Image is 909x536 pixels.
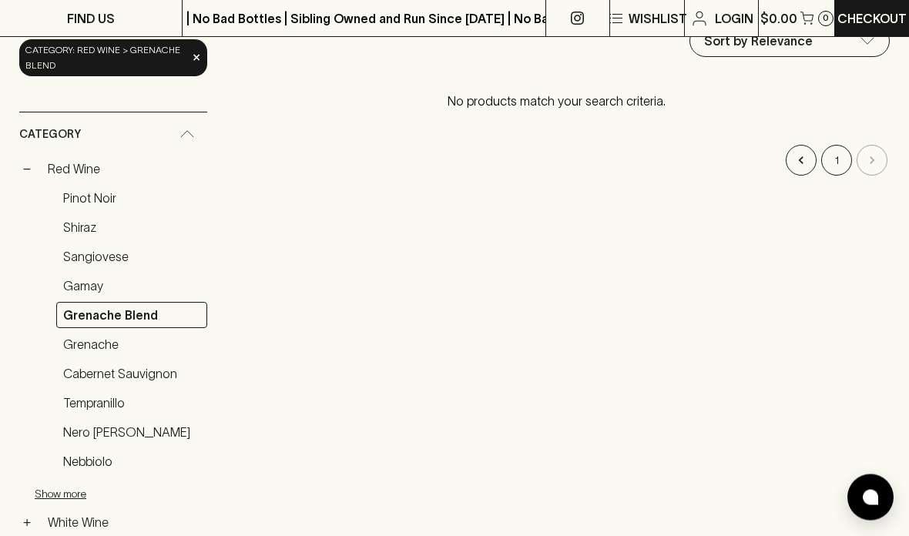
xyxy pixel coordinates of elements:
[837,9,907,28] p: Checkout
[19,113,207,157] div: Category
[56,273,207,300] a: Gamay
[56,244,207,270] a: Sangiovese
[41,510,207,536] a: White Wine
[760,9,797,28] p: $0.00
[56,215,207,241] a: Shiraz
[715,9,753,28] p: Login
[19,126,81,145] span: Category
[192,50,201,66] span: ×
[56,390,207,417] a: Tempranillo
[56,420,207,446] a: Nero [PERSON_NAME]
[35,478,236,510] button: Show more
[786,146,817,176] button: Go to previous page
[41,156,207,183] a: Red Wine
[823,14,829,22] p: 0
[25,43,187,74] span: Category: red wine > grenache blend
[56,361,207,387] a: Cabernet Sauvignon
[67,9,115,28] p: FIND US
[690,26,889,57] div: Sort by Relevance
[19,162,35,177] button: −
[863,490,878,505] img: bubble-icon
[56,449,207,475] a: Nebbiolo
[56,303,207,329] a: Grenache Blend
[223,77,890,126] p: No products match your search criteria.
[223,146,890,176] nav: pagination navigation
[56,332,207,358] a: Grenache
[629,9,687,28] p: Wishlist
[821,146,852,176] button: Go to page 1
[56,186,207,212] a: Pinot Noir
[704,32,813,51] p: Sort by Relevance
[19,515,35,531] button: +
